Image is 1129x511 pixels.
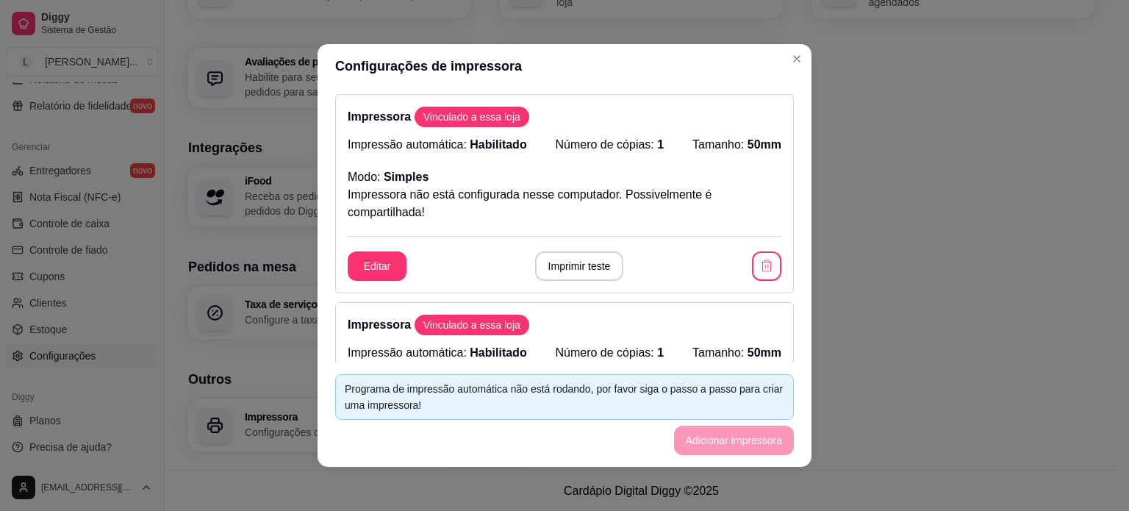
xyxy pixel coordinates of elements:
[384,171,429,183] span: Simples
[348,315,781,335] p: Impressora
[556,344,664,362] p: Número de cópias:
[657,346,664,359] span: 1
[556,136,664,154] p: Número de cópias:
[692,136,781,154] p: Tamanho:
[692,344,781,362] p: Tamanho:
[348,186,781,221] p: Impressora não está configurada nesse computador. Possivelmente é compartilhada!
[657,138,664,151] span: 1
[348,344,527,362] p: Impressão automática:
[785,47,809,71] button: Close
[748,138,781,151] span: 50mm
[535,251,624,281] button: Imprimir teste
[348,136,527,154] p: Impressão automática:
[417,110,526,124] span: Vinculado a essa loja
[348,168,429,186] p: Modo:
[345,381,784,413] div: Programa de impressão automática não está rodando, por favor siga o passo a passo para criar uma ...
[470,346,526,359] span: Habilitado
[318,44,811,88] header: Configurações de impressora
[470,138,526,151] span: Habilitado
[748,346,781,359] span: 50mm
[348,107,781,127] p: Impressora
[348,251,406,281] button: Editar
[417,318,526,332] span: Vinculado a essa loja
